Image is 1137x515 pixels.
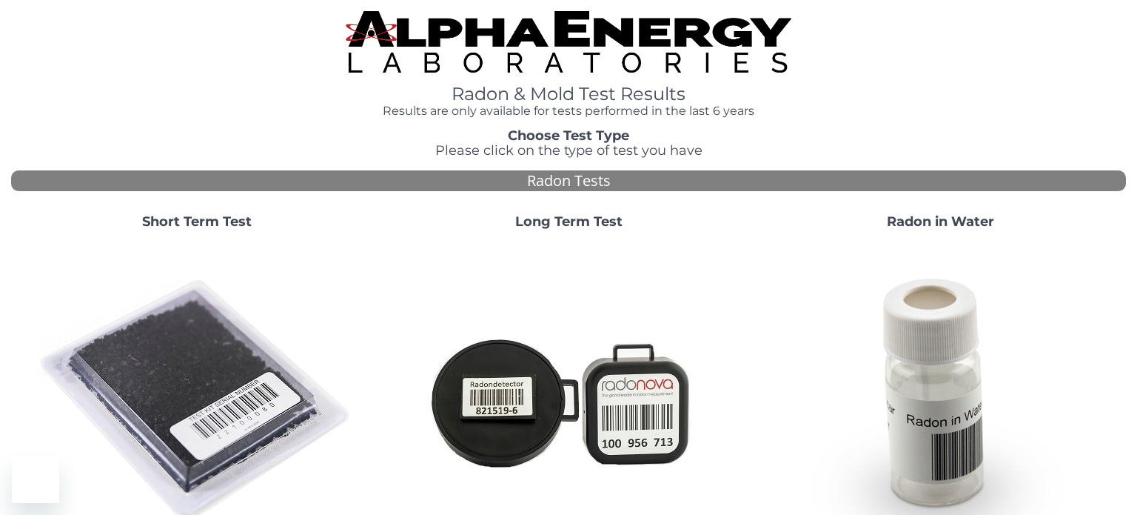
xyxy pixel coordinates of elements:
[346,104,791,118] h4: Results are only available for tests performed in the last 6 years
[12,456,59,503] iframe: Button to launch messaging window
[346,11,791,73] img: TightCrop.jpg
[142,213,252,230] strong: Short Term Test
[11,170,1126,192] div: Radon Tests
[887,213,994,230] strong: Radon in Water
[508,127,629,144] strong: Choose Test Type
[515,213,623,230] strong: Long Term Test
[346,84,791,104] h1: Radon & Mold Test Results
[435,142,702,159] span: Please click on the type of test you have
